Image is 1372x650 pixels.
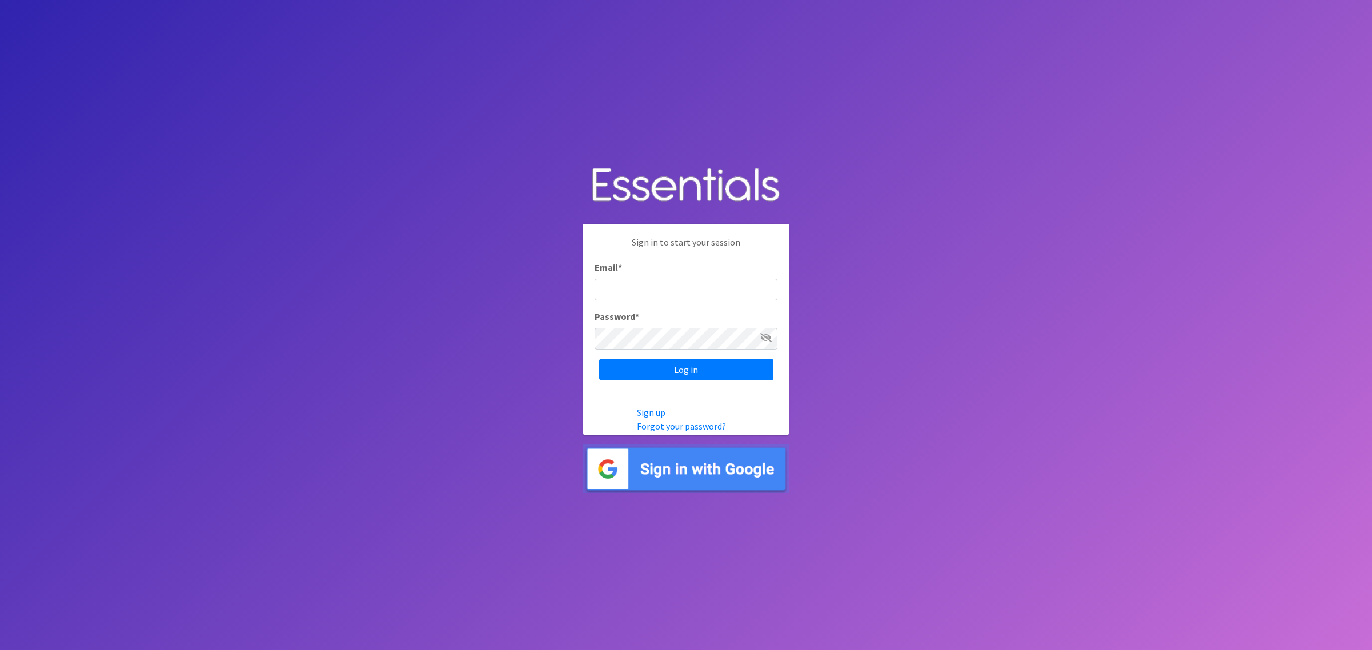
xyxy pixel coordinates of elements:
img: Sign in with Google [583,444,789,494]
a: Forgot your password? [637,420,726,432]
a: Sign up [637,407,665,418]
img: Human Essentials [583,157,789,215]
label: Password [595,310,639,323]
label: Email [595,260,622,274]
abbr: required [618,262,622,273]
p: Sign in to start your session [595,235,777,260]
input: Log in [599,359,773,380]
abbr: required [635,311,639,322]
